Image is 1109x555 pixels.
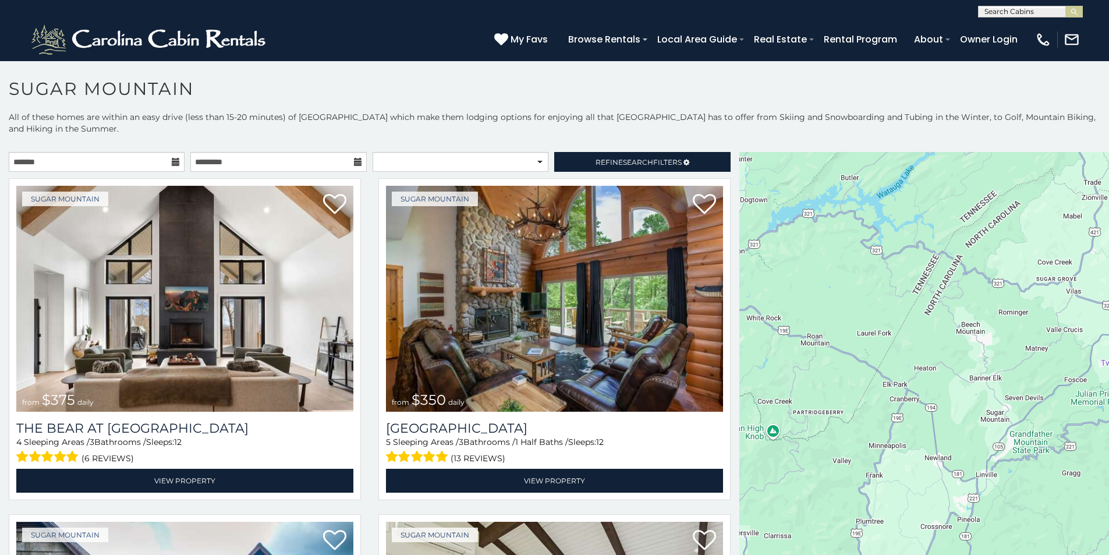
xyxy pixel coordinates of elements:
span: 12 [174,437,182,447]
a: Owner Login [954,29,1023,50]
a: The Bear At [GEOGRAPHIC_DATA] [16,420,353,436]
span: 5 [386,437,391,447]
a: My Favs [494,32,551,47]
div: Sleeping Areas / Bathrooms / Sleeps: [386,436,723,466]
a: View Property [16,469,353,493]
img: mail-regular-white.png [1064,31,1080,48]
span: My Favs [511,32,548,47]
span: 3 [90,437,94,447]
img: White-1-2.png [29,22,271,57]
img: phone-regular-white.png [1035,31,1051,48]
img: The Bear At Sugar Mountain [16,186,353,412]
a: View Property [386,469,723,493]
a: About [908,29,949,50]
span: daily [448,398,465,406]
h3: Grouse Moor Lodge [386,420,723,436]
span: $350 [412,391,446,408]
div: Sleeping Areas / Bathrooms / Sleeps: [16,436,353,466]
a: The Bear At Sugar Mountain from $375 daily [16,186,353,412]
a: Add to favorites [323,193,346,217]
span: (6 reviews) [82,451,134,466]
a: Sugar Mountain [392,528,478,542]
a: [GEOGRAPHIC_DATA] [386,420,723,436]
span: 1 Half Baths / [515,437,568,447]
a: Sugar Mountain [392,192,478,206]
span: from [392,398,409,406]
a: RefineSearchFilters [554,152,730,172]
img: Grouse Moor Lodge [386,186,723,412]
a: Grouse Moor Lodge from $350 daily [386,186,723,412]
span: 12 [596,437,604,447]
a: Add to favorites [693,193,716,217]
h3: The Bear At Sugar Mountain [16,420,353,436]
a: Browse Rentals [562,29,646,50]
span: daily [77,398,94,406]
a: Local Area Guide [651,29,743,50]
span: from [22,398,40,406]
a: Real Estate [748,29,813,50]
span: 3 [459,437,463,447]
span: (13 reviews) [451,451,505,466]
span: $375 [42,391,75,408]
span: Search [623,158,653,167]
a: Add to favorites [693,529,716,553]
span: Refine Filters [596,158,682,167]
a: Sugar Mountain [22,192,108,206]
a: Add to favorites [323,529,346,553]
a: Sugar Mountain [22,528,108,542]
a: Rental Program [818,29,903,50]
span: 4 [16,437,22,447]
